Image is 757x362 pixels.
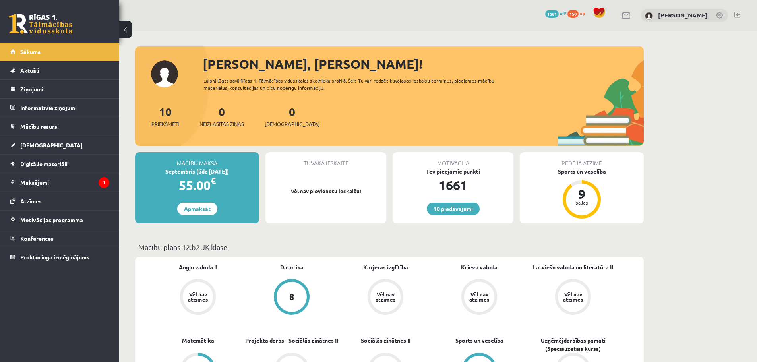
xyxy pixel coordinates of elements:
[393,167,513,176] div: Tev pieejamie punkti
[526,279,620,316] a: Vēl nav atzīmes
[265,105,319,128] a: 0[DEMOGRAPHIC_DATA]
[393,152,513,167] div: Motivācija
[580,10,585,16] span: xp
[203,54,644,74] div: [PERSON_NAME], [PERSON_NAME]!
[20,99,109,117] legend: Informatīvie ziņojumi
[427,203,480,215] a: 10 piedāvājumi
[432,279,526,316] a: Vēl nav atzīmes
[199,105,244,128] a: 0Neizlasītās ziņas
[199,120,244,128] span: Neizlasītās ziņas
[10,248,109,266] a: Proktoringa izmēģinājums
[10,229,109,248] a: Konferences
[151,105,179,128] a: 10Priekšmeti
[203,77,509,91] div: Laipni lūgts savā Rīgas 1. Tālmācības vidusskolas skolnieka profilā. Šeit Tu vari redzēt tuvojošo...
[245,279,339,316] a: 8
[545,10,559,18] span: 1661
[526,336,620,353] a: Uzņēmējdarbības pamati (Specializētais kurss)
[10,211,109,229] a: Motivācijas programma
[179,263,217,271] a: Angļu valoda II
[151,279,245,316] a: Vēl nav atzīmes
[533,263,613,271] a: Latviešu valoda un literatūra II
[10,173,109,192] a: Maksājumi1
[570,200,594,205] div: balles
[658,11,708,19] a: [PERSON_NAME]
[138,242,641,252] p: Mācību plāns 12.b2 JK klase
[468,292,490,302] div: Vēl nav atzīmes
[135,176,259,195] div: 55.00
[455,336,503,345] a: Sports un veselība
[374,292,397,302] div: Vēl nav atzīmes
[177,203,217,215] a: Apmaksāt
[265,152,386,167] div: Tuvākā ieskaite
[567,10,579,18] span: 150
[211,175,216,186] span: €
[20,216,83,223] span: Motivācijas programma
[339,279,432,316] a: Vēl nav atzīmes
[20,254,89,261] span: Proktoringa izmēģinājums
[280,263,304,271] a: Datorika
[20,173,109,192] legend: Maksājumi
[545,10,566,16] a: 1661 mP
[363,263,408,271] a: Karjeras izglītība
[20,235,54,242] span: Konferences
[245,336,338,345] a: Projekta darbs - Sociālās zinātnes II
[20,197,42,205] span: Atzīmes
[645,12,653,20] img: Emīls Ozoliņš
[135,152,259,167] div: Mācību maksa
[10,136,109,154] a: [DEMOGRAPHIC_DATA]
[269,187,382,195] p: Vēl nav pievienotu ieskaišu!
[567,10,589,16] a: 150 xp
[520,167,644,220] a: Sports un veselība 9 balles
[20,141,83,149] span: [DEMOGRAPHIC_DATA]
[10,117,109,136] a: Mācību resursi
[520,167,644,176] div: Sports un veselība
[20,67,39,74] span: Aktuāli
[182,336,214,345] a: Matemātika
[10,43,109,61] a: Sākums
[187,292,209,302] div: Vēl nav atzīmes
[289,292,294,301] div: 8
[570,188,594,200] div: 9
[393,176,513,195] div: 1661
[135,167,259,176] div: Septembris (līdz [DATE])
[10,61,109,79] a: Aktuāli
[560,10,566,16] span: mP
[9,14,72,34] a: Rīgas 1. Tālmācības vidusskola
[20,160,68,167] span: Digitālie materiāli
[10,155,109,173] a: Digitālie materiāli
[20,80,109,98] legend: Ziņojumi
[10,192,109,210] a: Atzīmes
[20,123,59,130] span: Mācību resursi
[151,120,179,128] span: Priekšmeti
[361,336,410,345] a: Sociālās zinātnes II
[461,263,498,271] a: Krievu valoda
[520,152,644,167] div: Pēdējā atzīme
[10,99,109,117] a: Informatīvie ziņojumi
[10,80,109,98] a: Ziņojumi
[20,48,41,55] span: Sākums
[562,292,584,302] div: Vēl nav atzīmes
[265,120,319,128] span: [DEMOGRAPHIC_DATA]
[99,177,109,188] i: 1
